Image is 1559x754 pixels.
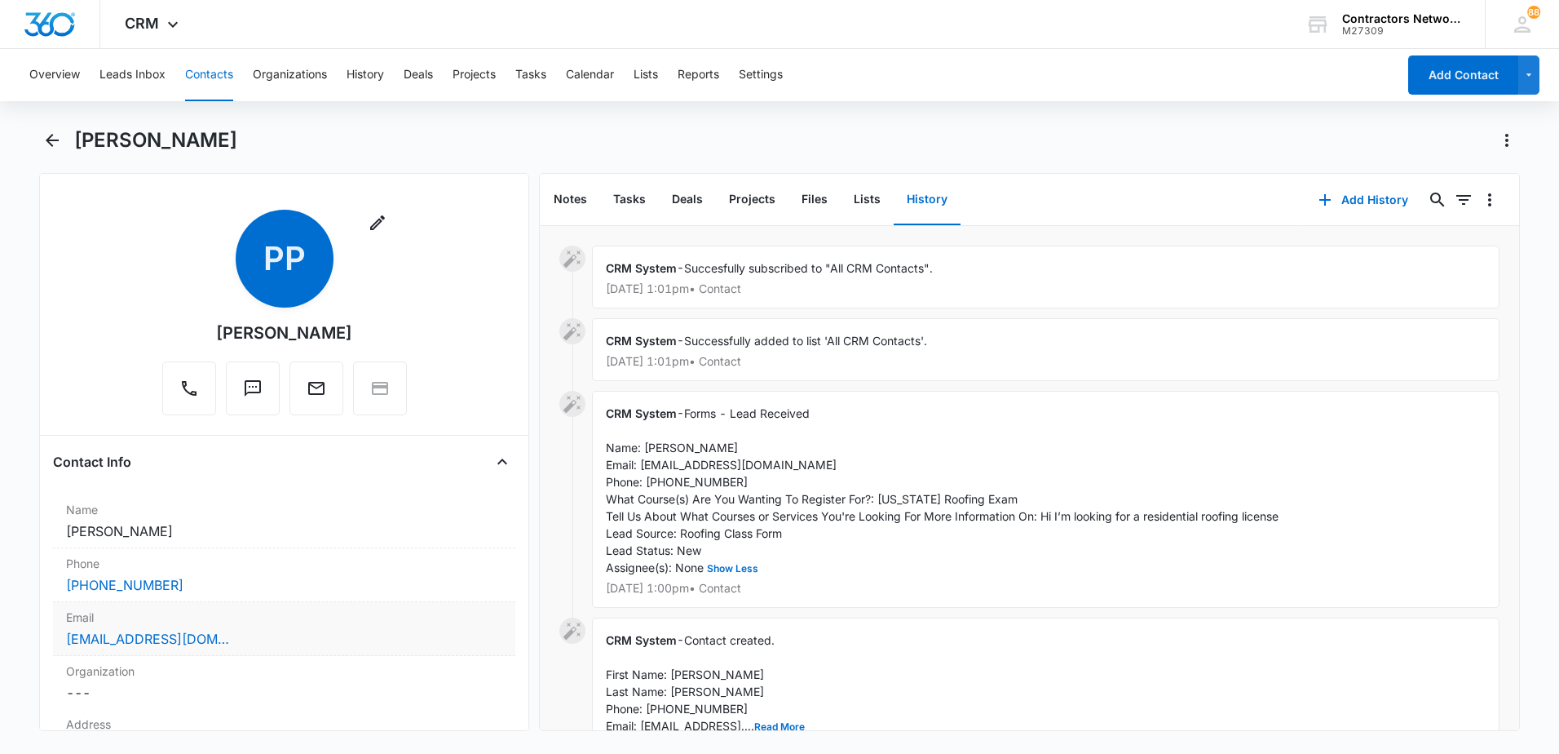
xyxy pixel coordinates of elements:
[1408,55,1518,95] button: Add Contact
[634,49,658,101] button: Lists
[162,387,216,401] a: Call
[489,449,515,475] button: Close
[841,175,894,225] button: Lists
[1342,12,1461,25] div: account name
[678,49,719,101] button: Reports
[606,406,677,420] span: CRM System
[1494,127,1520,153] button: Actions
[788,175,841,225] button: Files
[253,49,327,101] button: Organizations
[1527,6,1540,19] div: notifications count
[347,49,384,101] button: History
[453,49,496,101] button: Projects
[289,387,343,401] a: Email
[515,49,546,101] button: Tasks
[66,716,502,733] label: Address
[1527,6,1540,19] span: 88
[29,49,80,101] button: Overview
[226,361,280,415] button: Text
[125,15,159,32] span: CRM
[162,361,216,415] button: Call
[606,283,1486,295] p: [DATE] 1:01pm • Contact
[66,683,502,703] dd: ---
[53,452,131,472] h4: Contact Info
[216,321,352,345] div: [PERSON_NAME]
[53,548,515,602] div: Phone[PHONE_NUMBER]
[684,334,927,348] span: Successfully added to list 'All CRM Contacts'.
[53,602,515,656] div: Email[EMAIL_ADDRESS][DOMAIN_NAME]
[1477,187,1503,213] button: Overflow Menu
[606,356,1486,367] p: [DATE] 1:01pm • Contact
[606,633,805,733] span: Contact created. First Name: [PERSON_NAME] Last Name: [PERSON_NAME] Phone: [PHONE_NUMBER] Email: ...
[716,175,788,225] button: Projects
[66,521,502,541] dd: [PERSON_NAME]
[74,128,237,153] h1: [PERSON_NAME]
[606,633,677,647] span: CRM System
[66,663,502,680] label: Organization
[1302,180,1424,220] button: Add History
[592,246,1499,308] div: -
[185,49,233,101] button: Contacts
[99,49,166,101] button: Leads Inbox
[606,334,677,348] span: CRM System
[1342,25,1461,37] div: account id
[66,555,502,572] label: Phone
[289,361,343,415] button: Email
[1424,187,1451,213] button: Search...
[606,261,677,275] span: CRM System
[894,175,961,225] button: History
[592,391,1499,608] div: -
[704,564,762,574] button: Show Less
[53,656,515,709] div: Organization---
[404,49,433,101] button: Deals
[226,387,280,401] a: Text
[66,629,229,649] a: [EMAIL_ADDRESS][DOMAIN_NAME]
[66,575,183,595] a: [PHONE_NUMBER]
[1451,187,1477,213] button: Filters
[600,175,659,225] button: Tasks
[606,583,1486,594] p: [DATE] 1:00pm • Contact
[236,210,333,308] span: PP
[66,501,502,518] label: Name
[739,49,783,101] button: Settings
[53,495,515,548] div: Name[PERSON_NAME]
[592,318,1499,381] div: -
[684,261,933,275] span: Succesfully subscribed to "All CRM Contacts".
[541,175,600,225] button: Notes
[39,127,64,153] button: Back
[659,175,716,225] button: Deals
[754,722,805,732] button: Read More
[566,49,614,101] button: Calendar
[66,609,502,626] label: Email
